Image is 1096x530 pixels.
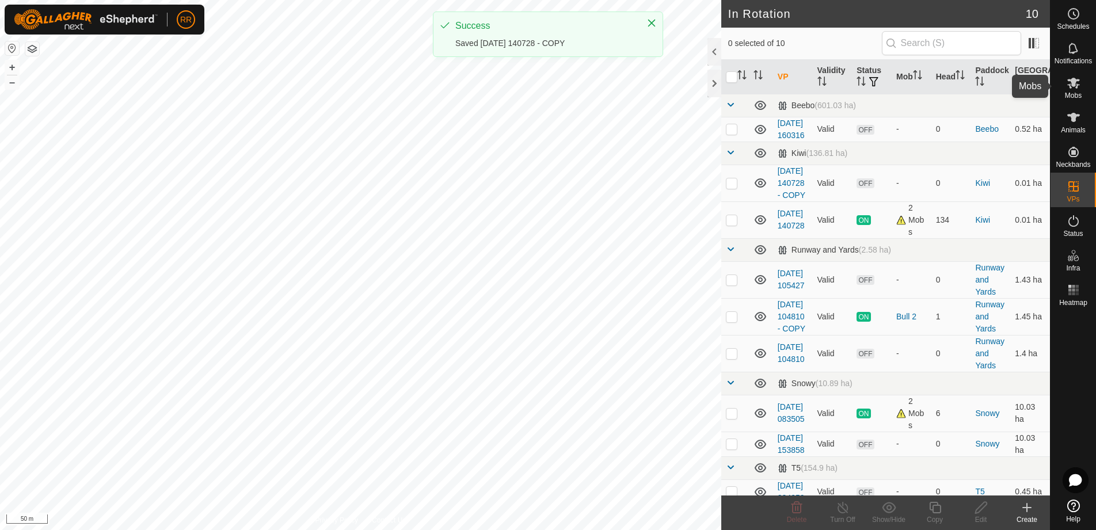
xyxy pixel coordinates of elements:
[975,178,990,188] a: Kiwi
[315,515,358,525] a: Privacy Policy
[820,514,866,525] div: Turn Off
[5,75,19,89] button: –
[975,300,1004,333] a: Runway and Yards
[778,245,891,255] div: Runway and Yards
[857,487,874,497] span: OFF
[931,298,971,335] td: 1
[975,263,1004,296] a: Runway and Yards
[1010,117,1050,142] td: 0.52 ha
[1010,201,1050,238] td: 0.01 ha
[1010,432,1050,456] td: 10.03 ha
[813,335,853,372] td: Valid
[773,60,813,94] th: VP
[815,101,856,110] span: (601.03 ha)
[1059,299,1087,306] span: Heatmap
[857,275,874,285] span: OFF
[813,60,853,94] th: Validity
[896,177,927,189] div: -
[1066,516,1080,523] span: Help
[801,463,838,472] span: (154.9 ha)
[896,274,927,286] div: -
[813,165,853,201] td: Valid
[857,178,874,188] span: OFF
[896,438,927,450] div: -
[857,215,870,225] span: ON
[1061,127,1086,134] span: Animals
[931,395,971,432] td: 6
[956,72,965,81] p-sorticon: Activate to sort
[728,7,1026,21] h2: In Rotation
[778,209,805,230] a: [DATE] 140728
[882,31,1021,55] input: Search (S)
[975,439,999,448] a: Snowy
[958,514,1004,525] div: Edit
[787,516,807,524] span: Delete
[931,117,971,142] td: 0
[778,379,853,388] div: Snowy
[1055,58,1092,64] span: Notifications
[1057,23,1089,30] span: Schedules
[857,312,870,322] span: ON
[1066,265,1080,272] span: Infra
[975,124,998,134] a: Beebo
[975,409,999,418] a: Snowy
[5,60,19,74] button: +
[813,298,853,335] td: Valid
[813,432,853,456] td: Valid
[813,395,853,432] td: Valid
[975,487,984,496] a: T5
[1010,165,1050,201] td: 0.01 ha
[975,337,1004,370] a: Runway and Yards
[737,72,747,81] p-sorticon: Activate to sort
[892,60,931,94] th: Mob
[857,349,874,359] span: OFF
[857,78,866,87] p-sorticon: Activate to sort
[778,119,805,140] a: [DATE] 160316
[1067,196,1079,203] span: VPs
[817,78,827,87] p-sorticon: Activate to sort
[778,342,805,364] a: [DATE] 104810
[813,261,853,298] td: Valid
[931,432,971,456] td: 0
[778,166,805,200] a: [DATE] 140728 - COPY
[852,60,892,94] th: Status
[857,409,870,418] span: ON
[813,201,853,238] td: Valid
[1004,514,1050,525] div: Create
[778,481,805,502] a: [DATE] 224950
[180,14,192,26] span: RR
[931,261,971,298] td: 0
[778,402,805,424] a: [DATE] 083505
[753,72,763,81] p-sorticon: Activate to sort
[931,165,971,201] td: 0
[778,148,847,158] div: Kiwi
[896,348,927,360] div: -
[1010,298,1050,335] td: 1.45 ha
[913,72,922,81] p-sorticon: Activate to sort
[896,486,927,498] div: -
[931,335,971,372] td: 0
[816,379,853,388] span: (10.89 ha)
[975,215,990,224] a: Kiwi
[859,245,891,254] span: (2.58 ha)
[25,42,39,56] button: Map Layers
[644,15,660,31] button: Close
[975,78,984,87] p-sorticon: Activate to sort
[896,123,927,135] div: -
[896,311,927,323] div: Bull 2
[813,117,853,142] td: Valid
[778,101,856,110] div: Beebo
[14,9,158,30] img: Gallagher Logo
[866,514,912,525] div: Show/Hide
[1010,335,1050,372] td: 1.4 ha
[372,515,406,525] a: Contact Us
[1010,60,1050,94] th: [GEOGRAPHIC_DATA] Area
[813,479,853,504] td: Valid
[896,202,927,238] div: 2 Mobs
[1010,479,1050,504] td: 0.45 ha
[1010,261,1050,298] td: 1.43 ha
[778,433,805,455] a: [DATE] 153858
[455,37,635,49] div: Saved [DATE] 140728 - COPY
[455,19,635,33] div: Success
[857,125,874,135] span: OFF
